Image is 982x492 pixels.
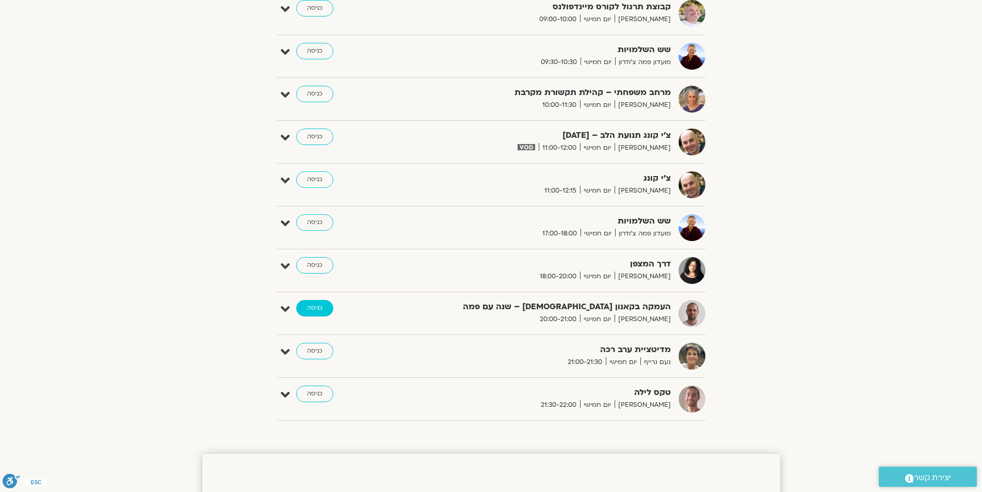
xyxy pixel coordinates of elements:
a: כניסה [296,257,333,274]
span: יום חמישי [606,357,640,368]
a: כניסה [296,86,333,102]
span: [PERSON_NAME] [615,271,671,282]
span: יום חמישי [580,185,615,196]
span: 17:00-18:00 [539,228,581,239]
span: יום חמישי [580,271,615,282]
span: [PERSON_NAME] [615,185,671,196]
strong: שש השלמויות [418,214,671,228]
span: יום חמישי [581,228,615,239]
span: 09:30-10:30 [537,57,581,68]
span: נעם גרייף [640,357,671,368]
span: מועדון פמה צ'ודרון [615,57,671,68]
a: כניסה [296,43,333,59]
span: [PERSON_NAME] [615,142,671,153]
span: יום חמישי [581,57,615,68]
strong: דרך המצפן [418,257,671,271]
strong: שש השלמויות [418,43,671,57]
span: יום חמישי [580,400,615,410]
a: יצירת קשר [879,467,977,487]
span: 09:00-10:00 [536,14,580,25]
a: כניסה [296,343,333,359]
span: יצירת קשר [914,471,951,485]
a: כניסה [296,386,333,402]
a: כניסה [296,129,333,145]
span: 21:30-22:00 [537,400,580,410]
span: 21:00-21:30 [564,357,606,368]
a: כניסה [296,214,333,231]
a: כניסה [296,300,333,316]
span: מועדון פמה צ'ודרון [615,228,671,239]
span: יום חמישי [580,14,615,25]
span: [PERSON_NAME] [615,100,671,110]
span: [PERSON_NAME] [615,314,671,325]
strong: צ'י קונג תנועת הלב – [DATE] [418,129,671,142]
span: 11:00-12:15 [541,185,580,196]
span: יום חמישי [580,142,615,153]
strong: צ'י קונג [418,171,671,185]
span: 10:00-11:30 [539,100,580,110]
span: 20:00-21:00 [536,314,580,325]
strong: טקס לילה [418,386,671,400]
span: 11:00-12:00 [539,142,580,153]
img: vodicon [518,144,535,150]
strong: מדיטציית ערב רכה [418,343,671,357]
span: [PERSON_NAME] [615,14,671,25]
strong: העמקה בקאנון [DEMOGRAPHIC_DATA] – שנה עם פמה [418,300,671,314]
span: 18:00-20:00 [536,271,580,282]
a: כניסה [296,171,333,188]
span: [PERSON_NAME] [615,400,671,410]
span: יום חמישי [580,314,615,325]
strong: מרחב משפחתי – קהילת תקשורת מקרבת [418,86,671,100]
span: יום חמישי [580,100,615,110]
